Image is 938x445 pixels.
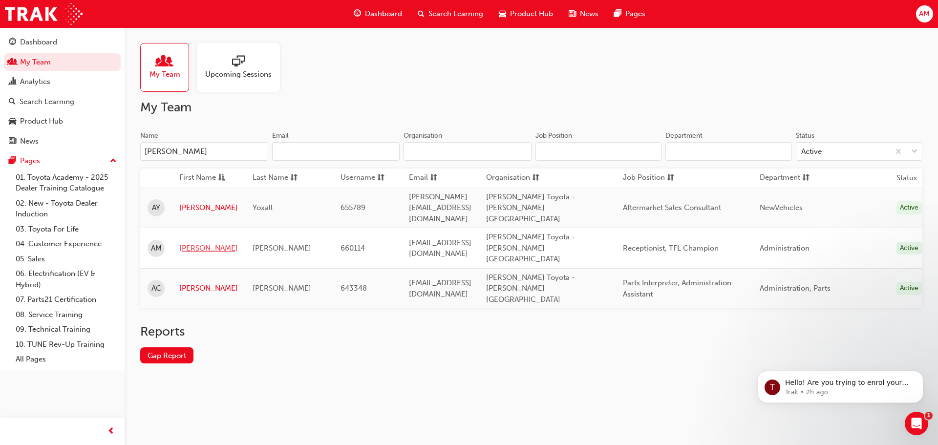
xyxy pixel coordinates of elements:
span: Yoxall [253,203,273,212]
a: 08. Service Training [12,307,121,322]
span: Username [341,172,375,184]
div: Name [140,131,158,141]
span: search-icon [9,98,16,106]
button: Departmentsorting-icon [760,172,813,184]
span: Job Position [623,172,665,184]
a: 07. Parts21 Certification [12,292,121,307]
a: 05. Sales [12,252,121,267]
span: sorting-icon [667,172,674,184]
a: 10. TUNE Rev-Up Training [12,337,121,352]
span: Email [409,172,428,184]
button: Organisationsorting-icon [486,172,540,184]
span: AY [152,202,160,213]
span: chart-icon [9,78,16,86]
a: pages-iconPages [606,4,653,24]
div: Status [796,131,814,141]
a: 09. Technical Training [12,322,121,337]
span: AM [151,243,162,254]
span: [PERSON_NAME] Toyota - [PERSON_NAME][GEOGRAPHIC_DATA] [486,192,575,223]
a: Gap Report [140,347,193,363]
span: people-icon [158,55,171,69]
input: Job Position [535,142,662,161]
span: search-icon [418,8,425,20]
span: pages-icon [9,157,16,166]
span: [PERSON_NAME] [253,284,311,293]
span: asc-icon [218,172,225,184]
span: guage-icon [354,8,361,20]
span: [PERSON_NAME] Toyota - [PERSON_NAME][GEOGRAPHIC_DATA] [486,273,575,304]
p: Message from Trak, sent 2h ago [43,38,169,46]
span: Receptionist, TFL Champion [623,244,719,253]
span: sorting-icon [290,172,298,184]
a: Analytics [4,73,121,91]
div: Analytics [20,76,50,87]
h2: My Team [140,100,922,115]
input: Organisation [404,142,532,161]
span: First Name [179,172,216,184]
span: Aftermarket Sales Consultant [623,203,721,212]
button: Last Namesorting-icon [253,172,306,184]
a: [PERSON_NAME] [179,283,238,294]
span: car-icon [499,8,506,20]
input: Department [665,142,792,161]
span: [EMAIL_ADDRESS][DOMAIN_NAME] [409,238,471,258]
span: Product Hub [510,8,553,20]
div: Product Hub [20,116,63,127]
span: [PERSON_NAME] Toyota - [PERSON_NAME][GEOGRAPHIC_DATA] [486,233,575,263]
span: news-icon [569,8,576,20]
span: [PERSON_NAME][EMAIL_ADDRESS][DOMAIN_NAME] [409,192,471,223]
div: Search Learning [20,96,74,107]
span: My Team [149,69,180,80]
span: Search Learning [428,8,483,20]
a: 01. Toyota Academy - 2025 Dealer Training Catalogue [12,170,121,196]
a: 06. Electrification (EV & Hybrid) [12,266,121,292]
iframe: Intercom live chat [905,412,928,435]
span: sorting-icon [802,172,810,184]
span: Parts Interpreter, Administration Assistant [623,278,731,298]
span: Dashboard [365,8,402,20]
button: DashboardMy TeamAnalyticsSearch LearningProduct HubNews [4,31,121,152]
button: Pages [4,152,121,170]
a: My Team [4,53,121,71]
a: news-iconNews [561,4,606,24]
th: Status [896,172,917,184]
span: down-icon [911,146,918,158]
span: 660114 [341,244,365,253]
span: sorting-icon [430,172,437,184]
span: pages-icon [614,8,621,20]
a: car-iconProduct Hub [491,4,561,24]
span: Department [760,172,800,184]
span: 1 [925,412,933,420]
div: Email [272,131,289,141]
span: Last Name [253,172,288,184]
a: [PERSON_NAME] [179,243,238,254]
a: News [4,132,121,150]
div: Pages [20,155,40,167]
button: Emailsorting-icon [409,172,463,184]
span: guage-icon [9,38,16,47]
span: Upcoming Sessions [205,69,272,80]
a: Product Hub [4,112,121,130]
span: News [580,8,598,20]
span: car-icon [9,117,16,126]
div: Job Position [535,131,572,141]
a: Upcoming Sessions [197,43,288,92]
a: 03. Toyota For Life [12,222,121,237]
span: Hello! Are you trying to enrol your staff in a face to face training session? Check out the video... [43,28,166,75]
button: Job Positionsorting-icon [623,172,677,184]
span: AM [919,8,930,20]
span: 643348 [341,284,367,293]
span: Administration [760,244,810,253]
div: Active [801,146,822,157]
img: Trak [5,3,83,25]
span: sorting-icon [532,172,539,184]
span: sessionType_ONLINE_URL-icon [232,55,245,69]
div: Active [896,242,922,255]
span: Administration, Parts [760,284,831,293]
h2: Reports [140,324,922,339]
input: Email [272,142,400,161]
